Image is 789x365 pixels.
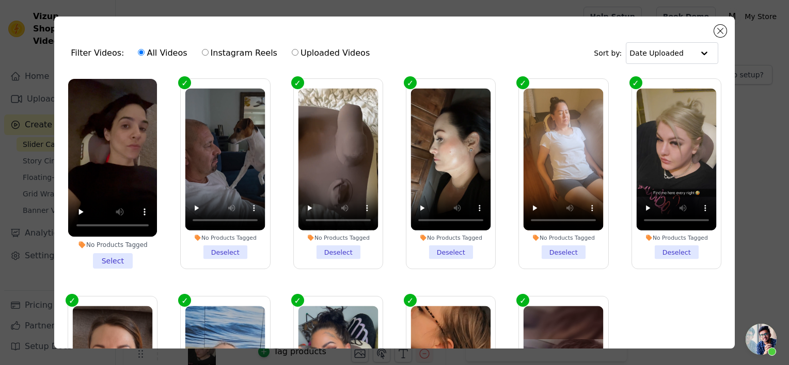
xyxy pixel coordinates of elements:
div: No Products Tagged [411,234,491,241]
button: Close modal [714,25,727,37]
label: Instagram Reels [201,46,278,60]
a: Open chat [746,324,777,355]
div: No Products Tagged [68,241,157,249]
div: No Products Tagged [636,234,716,241]
div: Filter Videos: [71,41,375,65]
label: All Videos [137,46,187,60]
div: Sort by: [594,42,718,64]
div: No Products Tagged [298,234,378,241]
div: No Products Tagged [524,234,604,241]
div: No Products Tagged [185,234,265,241]
label: Uploaded Videos [291,46,370,60]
